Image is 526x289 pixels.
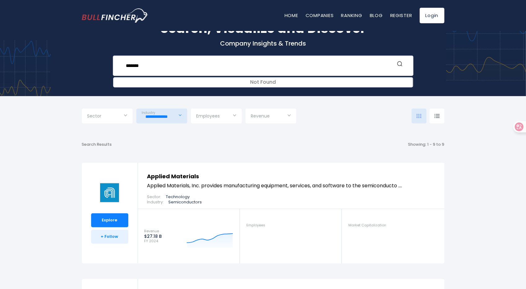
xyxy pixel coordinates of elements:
[396,61,404,69] button: Search
[251,113,270,119] span: Revenue
[348,223,386,227] span: Market Capitalization
[147,200,164,205] span: Industry:
[142,111,156,115] span: Industry
[306,12,334,19] a: Companies
[91,213,128,227] a: Explore
[142,111,182,122] input: Selection
[147,182,435,189] p: Applied Materials, Inc. provides manufacturing equipment, services, and software to the semicondu...
[144,229,162,233] span: Revenue
[390,12,412,19] a: Register
[147,194,161,200] span: Sector:
[420,8,444,23] a: Login
[82,39,444,47] p: Company Insights & Trends
[113,78,413,87] div: Not Found
[341,12,362,19] a: Ranking
[342,215,444,235] a: Market Capitalization
[408,142,444,147] div: Showing: 1 - 9 to 9
[87,111,127,122] input: Selection
[251,111,291,122] input: Selection
[144,233,162,239] strong: $27.18 B
[197,111,236,122] input: Selection
[82,8,148,23] a: Go to homepage
[370,12,383,19] a: Blog
[87,113,102,119] span: Sector
[82,8,148,23] img: bullfincher logo
[417,114,422,118] img: icon-comp-grid.svg
[82,142,112,147] div: Search Results
[434,114,440,118] img: icon-comp-list-view.svg
[147,172,199,180] a: Applied Materials
[138,215,240,257] a: Revenue $27.18 B FY 2024
[285,12,298,19] a: Home
[144,239,162,243] span: FY 2024
[197,113,220,119] span: Employees
[166,194,190,200] p: Technology
[169,200,202,205] p: Semiconductors
[99,182,120,203] img: AMAT logo
[91,230,128,244] a: + Follow
[246,223,265,227] span: Employees
[240,215,342,235] a: Employees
